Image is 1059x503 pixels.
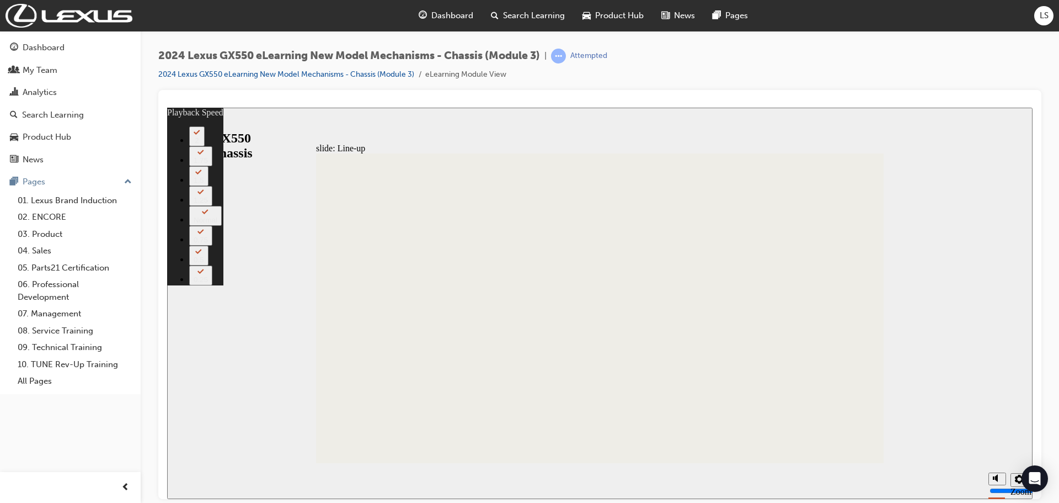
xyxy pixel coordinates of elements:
[10,43,18,53] span: guage-icon
[23,41,65,54] div: Dashboard
[13,339,136,356] a: 09. Technical Training
[713,9,721,23] span: pages-icon
[13,260,136,277] a: 05. Parts21 Certification
[704,4,757,27] a: pages-iconPages
[13,356,136,373] a: 10. TUNE Rev-Up Training
[10,88,18,98] span: chart-icon
[431,9,473,22] span: Dashboard
[23,86,57,99] div: Analytics
[816,356,860,391] div: misc controls
[158,70,414,79] a: 2024 Lexus GX550 eLearning New Model Mechanisms - Chassis (Module 3)
[121,481,130,495] span: prev-icon
[4,38,136,58] a: Dashboard
[574,4,652,27] a: car-iconProduct Hub
[419,9,427,23] span: guage-icon
[491,9,499,23] span: search-icon
[4,172,136,192] button: Pages
[410,4,482,27] a: guage-iconDashboard
[13,192,136,209] a: 01. Lexus Brand Induction
[570,51,607,61] div: Attempted
[10,110,18,120] span: search-icon
[13,373,136,390] a: All Pages
[4,150,136,170] a: News
[22,109,84,121] div: Search Learning
[13,322,136,340] a: 08. Service Training
[661,9,670,23] span: news-icon
[482,4,574,27] a: search-iconSearch Learning
[1040,9,1049,22] span: LS
[544,50,547,62] span: |
[1034,6,1053,25] button: LS
[4,127,136,147] a: Product Hub
[10,133,18,142] span: car-icon
[674,9,695,22] span: News
[843,366,861,379] button: settings
[23,64,57,77] div: My Team
[13,242,136,260] a: 04. Sales
[4,60,136,81] a: My Team
[1021,465,1048,492] div: Open Intercom Messenger
[503,9,565,22] span: Search Learning
[4,82,136,103] a: Analytics
[425,68,506,81] li: eLearning Module View
[10,177,18,187] span: pages-icon
[13,226,136,243] a: 03. Product
[158,50,540,62] span: 2024 Lexus GX550 eLearning New Model Mechanisms - Chassis (Module 3)
[4,105,136,125] a: Search Learning
[22,19,38,39] button: 2
[13,305,136,322] a: 07. Management
[725,9,748,22] span: Pages
[10,66,18,76] span: people-icon
[582,9,591,23] span: car-icon
[843,379,864,409] label: Zoom to fit
[26,29,33,37] div: 2
[4,35,136,172] button: DashboardMy TeamAnalyticsSearch LearningProduct HubNews
[124,175,132,189] span: up-icon
[551,49,566,63] span: learningRecordVerb_ATTEMPT-icon
[13,276,136,305] a: 06. Professional Development
[13,209,136,226] a: 02. ENCORE
[595,9,644,22] span: Product Hub
[822,379,894,388] input: volume
[23,176,45,188] div: Pages
[23,131,71,144] div: Product Hub
[6,4,132,28] img: Trak
[652,4,704,27] a: news-iconNews
[10,155,18,165] span: news-icon
[23,153,44,166] div: News
[821,365,839,378] button: volume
